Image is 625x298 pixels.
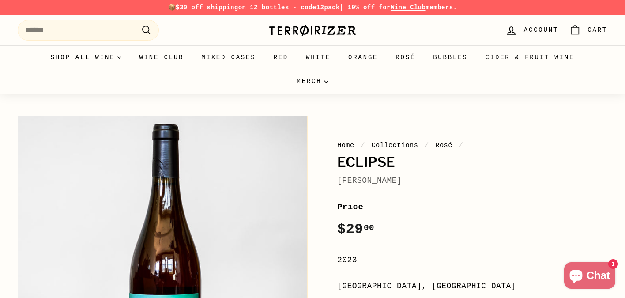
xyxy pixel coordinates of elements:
inbox-online-store-chat: Shopify online store chat [561,262,618,291]
span: $29 [337,221,374,238]
span: Cart [587,25,607,35]
a: Red [264,45,297,69]
a: White [297,45,339,69]
span: / [358,141,367,149]
summary: Shop all wine [42,45,131,69]
a: Wine Club [391,4,426,11]
a: Orange [339,45,387,69]
span: / [456,141,465,149]
div: [GEOGRAPHIC_DATA], [GEOGRAPHIC_DATA] [337,280,607,293]
span: Account [524,25,558,35]
a: Home [337,141,354,149]
a: Mixed Cases [192,45,264,69]
span: / [422,141,431,149]
strong: 12pack [316,4,340,11]
nav: breadcrumbs [337,140,607,151]
span: $30 off shipping [176,4,238,11]
a: Cart [564,17,613,43]
p: 📦 on 12 bottles - code | 10% off for members. [18,3,607,12]
a: [PERSON_NAME] [337,176,402,185]
a: Bubbles [424,45,476,69]
summary: Merch [288,69,337,93]
a: Account [500,17,564,43]
a: Wine Club [130,45,192,69]
a: Rosé [435,141,452,149]
h1: Eclipse [337,155,607,170]
a: Collections [371,141,418,149]
a: Rosé [387,45,424,69]
label: Price [337,200,607,214]
sup: 00 [364,223,374,233]
a: Cider & Fruit Wine [477,45,584,69]
div: 2023 [337,254,607,267]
